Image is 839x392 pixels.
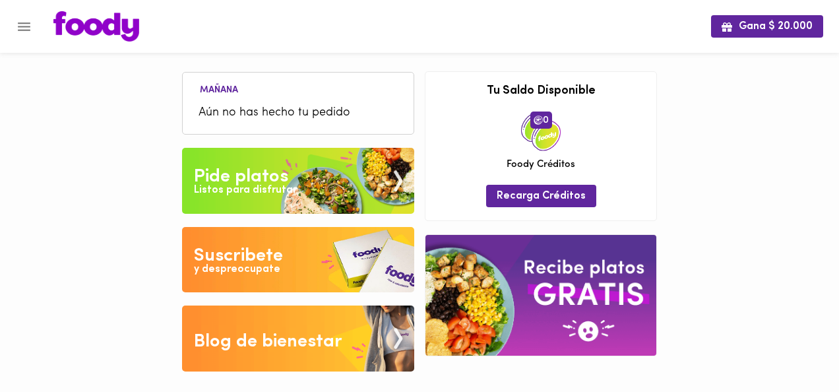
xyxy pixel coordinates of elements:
[182,227,414,293] img: Disfruta bajar de peso
[189,82,249,95] li: Mañana
[711,15,823,37] button: Gana $ 20.000
[194,164,288,190] div: Pide platos
[194,243,283,269] div: Suscribete
[199,104,398,122] span: Aún no has hecho tu pedido
[486,185,596,207] button: Recarga Créditos
[194,262,280,277] div: y despreocupate
[194,183,297,198] div: Listos para disfrutar
[534,115,543,125] img: foody-creditos.png
[8,11,40,43] button: Menu
[530,112,552,129] span: 0
[53,11,139,42] img: logo.png
[507,158,575,172] span: Foody Créditos
[521,112,561,151] img: credits-package.png
[497,190,586,203] span: Recarga Créditos
[722,20,813,33] span: Gana $ 20.000
[435,85,646,98] h3: Tu Saldo Disponible
[425,235,656,356] img: referral-banner.png
[182,306,414,372] img: Blog de bienestar
[194,329,342,355] div: Blog de bienestar
[182,148,414,214] img: Pide un Platos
